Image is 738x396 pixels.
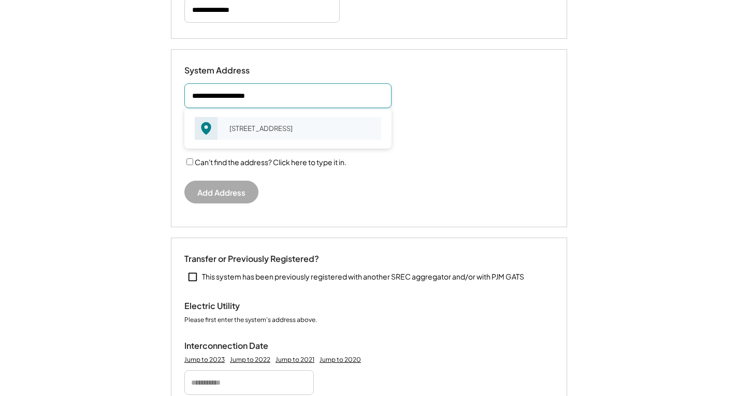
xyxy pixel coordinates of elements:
div: This system has been previously registered with another SREC aggregator and/or with PJM GATS [202,272,524,282]
div: System Address [184,65,288,76]
div: Electric Utility [184,301,288,312]
div: Interconnection Date [184,341,288,351]
div: Jump to 2023 [184,356,225,364]
div: Jump to 2021 [276,356,314,364]
div: Jump to 2022 [230,356,270,364]
div: Jump to 2020 [320,356,361,364]
div: Please first enter the system's address above. [184,316,317,325]
button: Add Address [184,181,258,203]
div: Transfer or Previously Registered? [184,254,319,265]
label: Can't find the address? Click here to type it in. [195,157,346,167]
div: [STREET_ADDRESS] [223,121,381,136]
